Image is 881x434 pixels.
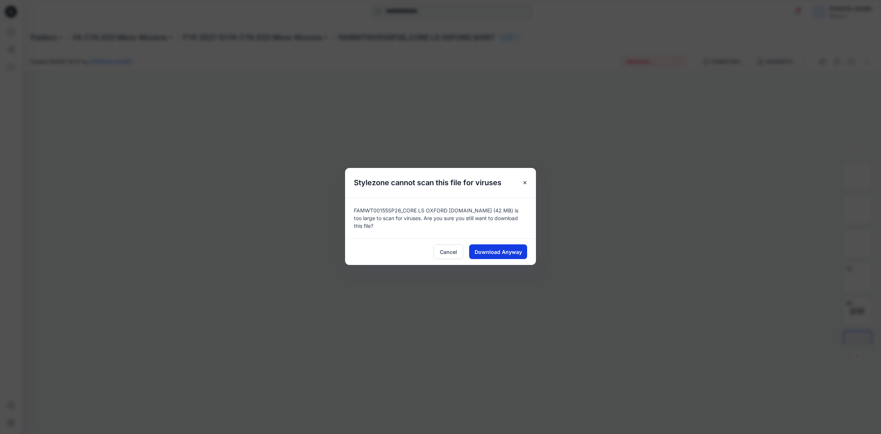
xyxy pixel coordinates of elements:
[345,197,536,238] div: FAMWT00155SP26_CORE LS OXFORD [DOMAIN_NAME] (42 MB) is too large to scan for viruses. Are you sur...
[345,168,510,197] h5: Stylezone cannot scan this file for viruses
[475,248,522,256] span: Download Anyway
[518,176,532,189] button: Close
[434,244,463,259] button: Cancel
[440,248,457,256] span: Cancel
[469,244,527,259] button: Download Anyway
